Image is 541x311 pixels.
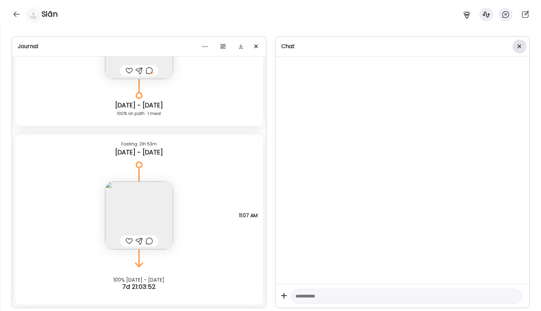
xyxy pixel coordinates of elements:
div: Chat [281,42,524,51]
div: 100% [DATE] - [DATE] [28,277,250,283]
div: [DATE] - [DATE] [20,101,258,109]
img: images%2Fxct4u9ely9OIabsFOPW9CEXXV0W2%2FzC9afJxElAN43UG3TTww%2FAu8f73t2UWA4i7oBxfMK_240 [105,181,173,249]
div: 100% on path · 1 meal [20,109,258,118]
h4: Siân [42,9,58,20]
div: Journal [18,42,260,51]
div: Fasting: 21h 53m [20,140,258,148]
div: 7d 21:03:52 [28,283,250,291]
img: bg-avatar-default.svg [28,9,38,19]
span: 11:07 AM [239,212,258,219]
div: [DATE] - [DATE] [20,148,258,157]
